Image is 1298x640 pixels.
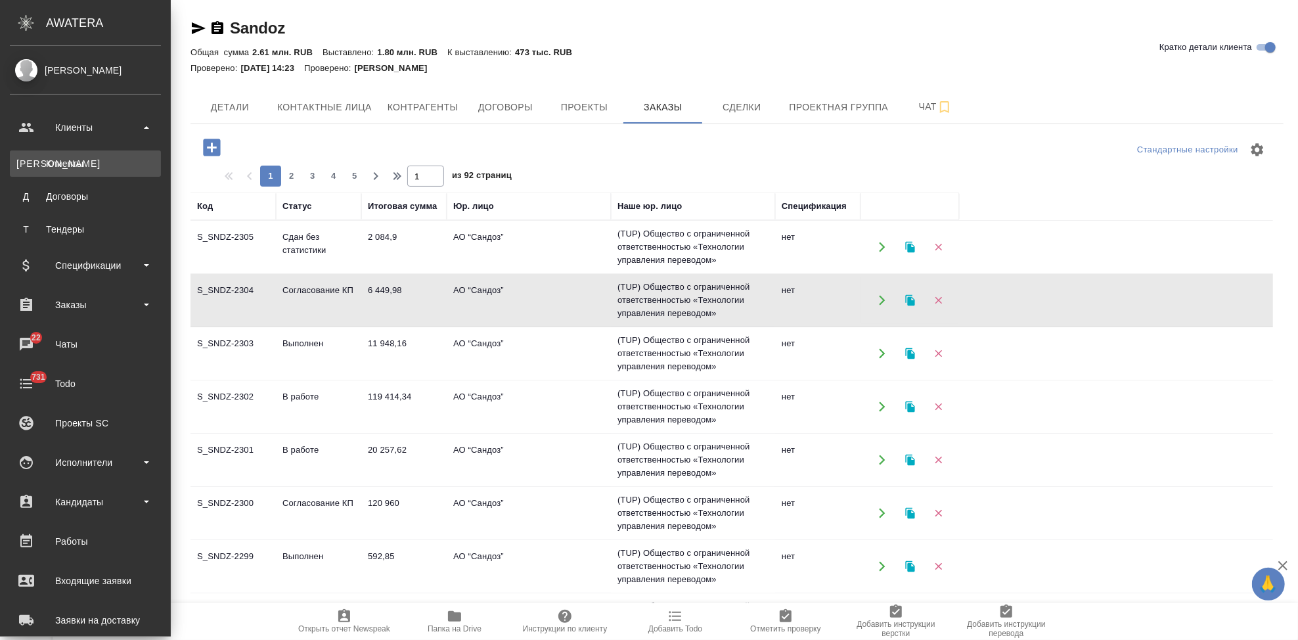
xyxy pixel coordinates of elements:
td: (TUP) Общество с ограниченной ответственностью «Технологии управления переводом» [611,434,775,486]
div: Тендеры [16,223,154,236]
div: Работы [10,532,161,551]
button: Клонировать [897,447,924,474]
td: нет [775,437,861,483]
button: Удалить [925,394,952,421]
button: Удалить [925,340,952,367]
span: Открыть отчет Newspeak [298,624,390,633]
p: Выставлено: [323,47,377,57]
span: 22 [24,331,49,344]
div: Проекты SC [10,413,161,433]
td: нет [775,543,861,589]
span: 3 [302,170,323,183]
td: Согласование КП [276,490,361,536]
a: Проекты SC [3,407,168,440]
div: Код [197,200,213,213]
a: Заявки на доставку [3,604,168,637]
td: S_SNDZ-2305 [190,224,276,270]
td: В работе [276,437,361,483]
button: 5 [344,166,365,187]
button: Отметить проверку [730,603,841,640]
div: Заказы [10,295,161,315]
td: 6 449,98 [361,277,447,323]
button: Добавить проект [194,134,230,161]
td: S_SNDZ-2300 [190,490,276,536]
td: АО “Сандоз” [447,384,611,430]
td: (TUP) Общество с ограниченной ответственностью «Технологии управления переводом» [611,274,775,327]
span: 2 [281,170,302,183]
td: S_SNDZ-2301 [190,437,276,483]
div: Todo [10,374,161,394]
button: Удалить [925,287,952,314]
span: 🙏 [1257,570,1280,598]
span: 5 [344,170,365,183]
button: Удалить [925,553,952,580]
td: Выполнен [276,331,361,377]
div: Чаты [10,334,161,354]
a: Работы [3,525,168,558]
p: 2.61 млн. RUB [252,47,323,57]
td: (TUP) Общество с ограниченной ответственностью «Технологии управления переводом» [611,221,775,273]
span: Детали [198,99,261,116]
button: Открыть [868,287,895,314]
div: split button [1134,140,1242,160]
td: АО “Сандоз” [447,277,611,323]
span: Контактные лица [277,99,372,116]
td: Согласование КП [276,277,361,323]
td: 120 960 [361,490,447,536]
span: Отметить проверку [750,624,820,633]
span: Контрагенты [388,99,459,116]
div: Клиенты [10,118,161,137]
button: Скопировать ссылку [210,20,225,36]
td: S_SNDZ-2303 [190,331,276,377]
button: Клонировать [897,553,924,580]
td: 119 414,34 [361,384,447,430]
td: АО “Сандоз” [447,543,611,589]
span: Добавить инструкции верстки [849,620,943,638]
button: 4 [323,166,344,187]
button: Папка на Drive [399,603,510,640]
a: 731Todo [3,367,168,400]
td: 20 257,62 [361,437,447,483]
button: Открыть отчет Newspeak [289,603,399,640]
div: Клиенты [16,157,154,170]
span: Договоры [474,99,537,116]
div: Юр. лицо [453,200,494,213]
button: Удалить [925,234,952,261]
span: Кратко детали клиента [1159,41,1252,54]
div: Итоговая сумма [368,200,437,213]
td: 2 084,9 [361,224,447,270]
td: нет [775,277,861,323]
div: Договоры [16,190,154,203]
button: Открыть [868,340,895,367]
button: Клонировать [897,287,924,314]
td: нет [775,490,861,536]
td: Выполнен [276,543,361,589]
span: Добавить инструкции перевода [959,620,1054,638]
a: Sandoz [230,19,285,37]
span: Настроить таблицу [1242,134,1273,166]
div: Спецификация [782,200,847,213]
button: Открыть [868,394,895,421]
button: Удалить [925,447,952,474]
button: Добавить Todo [620,603,730,640]
svg: Подписаться [937,99,952,115]
button: Добавить инструкции перевода [951,603,1062,640]
span: Заказы [631,99,694,116]
button: Открыть [868,234,895,261]
a: 22Чаты [3,328,168,361]
td: (TUP) Общество с ограниченной ответственностью «Технологии управления переводом» [611,487,775,539]
td: (TUP) Общество с ограниченной ответственностью «Технологии управления переводом» [611,540,775,593]
a: ДДоговоры [10,183,161,210]
div: Спецификации [10,256,161,275]
td: АО “Сандоз” [447,331,611,377]
span: 4 [323,170,344,183]
button: 2 [281,166,302,187]
div: [PERSON_NAME] [10,63,161,78]
button: 3 [302,166,323,187]
p: Проверено: [304,63,355,73]
div: Статус [282,200,312,213]
p: [DATE] 14:23 [241,63,305,73]
span: Инструкции по клиенту [523,624,608,633]
td: (TUP) Общество с ограниченной ответственностью «Технологии управления переводом» [611,380,775,433]
span: Добавить Todo [648,624,702,633]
